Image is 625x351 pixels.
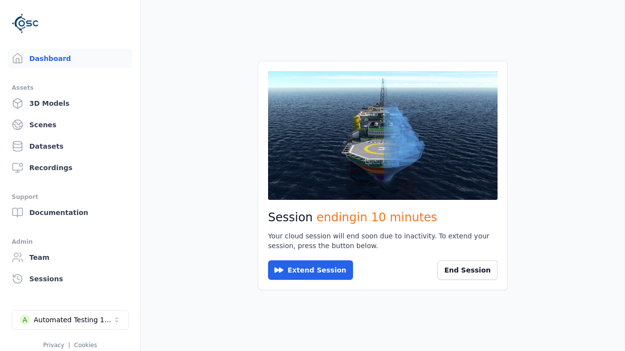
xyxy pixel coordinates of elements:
button: End Session [437,260,498,280]
a: Cookies [74,342,97,349]
a: Documentation [8,203,132,222]
button: Select a workspace [12,310,129,330]
img: Logo [12,10,39,37]
h2: Session [268,210,498,225]
button: Extend Session [268,260,353,280]
a: Privacy [43,342,64,349]
a: Datasets [8,136,132,156]
div: Support [12,191,128,203]
a: Scenes [8,115,132,135]
div: Admin [12,236,128,248]
a: Recordings [8,158,132,177]
a: Sessions [8,269,132,289]
div: A [20,315,30,325]
span: ending in 10 minutes [316,211,437,224]
a: 3D Models [8,94,132,113]
a: Team [8,248,132,267]
div: Assets [12,82,128,94]
a: Dashboard [8,49,132,68]
div: Automated Testing 1 - Playwright [34,315,113,325]
span: | [68,342,70,349]
div: Your cloud session will end soon due to inactivity. To extend your session, press the button below. [268,231,498,251]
